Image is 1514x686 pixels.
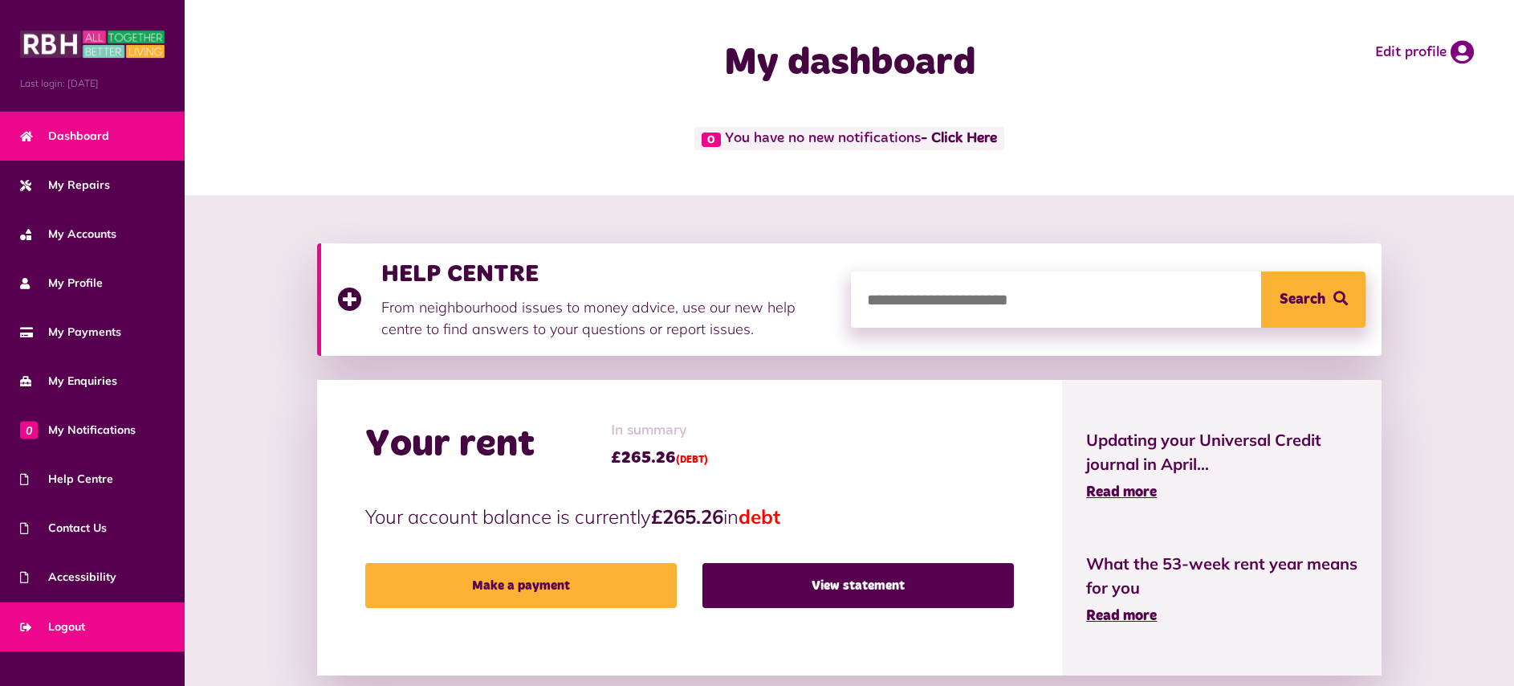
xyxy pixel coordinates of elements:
[381,259,836,288] h3: HELP CENTRE
[921,132,997,146] a: - Click Here
[20,373,117,390] span: My Enquiries
[20,471,113,488] span: Help Centre
[1086,609,1157,623] span: Read more
[20,421,38,439] span: 0
[611,446,708,470] span: £265.26
[1086,485,1157,500] span: Read more
[1086,428,1357,504] a: Updating your Universal Credit journal in April... Read more
[739,504,780,529] span: debt
[365,422,535,468] h2: Your rent
[1280,272,1325,328] span: Search
[365,563,677,608] a: Make a payment
[1086,552,1357,600] span: What the 53-week rent year means for you
[365,502,1015,531] p: Your account balance is currently in
[20,177,110,194] span: My Repairs
[702,133,721,147] span: 0
[1375,40,1474,64] a: Edit profile
[676,455,708,465] span: (DEBT)
[20,226,116,243] span: My Accounts
[694,127,1003,150] span: You have no new notifications
[20,324,121,341] span: My Payments
[20,619,85,635] span: Logout
[702,563,1014,608] a: View statement
[20,520,107,537] span: Contact Us
[1086,428,1357,476] span: Updating your Universal Credit journal in April...
[1261,272,1365,328] button: Search
[20,76,165,91] span: Last login: [DATE]
[20,28,165,60] img: MyRBH
[1086,552,1357,627] a: What the 53-week rent year means for you Read more
[20,275,103,292] span: My Profile
[20,422,136,439] span: My Notifications
[20,128,109,145] span: Dashboard
[611,420,708,442] span: In summary
[533,40,1166,87] h1: My dashboard
[381,296,836,340] p: From neighbourhood issues to money advice, use our new help centre to find answers to your questi...
[651,504,723,529] strong: £265.26
[20,569,116,586] span: Accessibility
